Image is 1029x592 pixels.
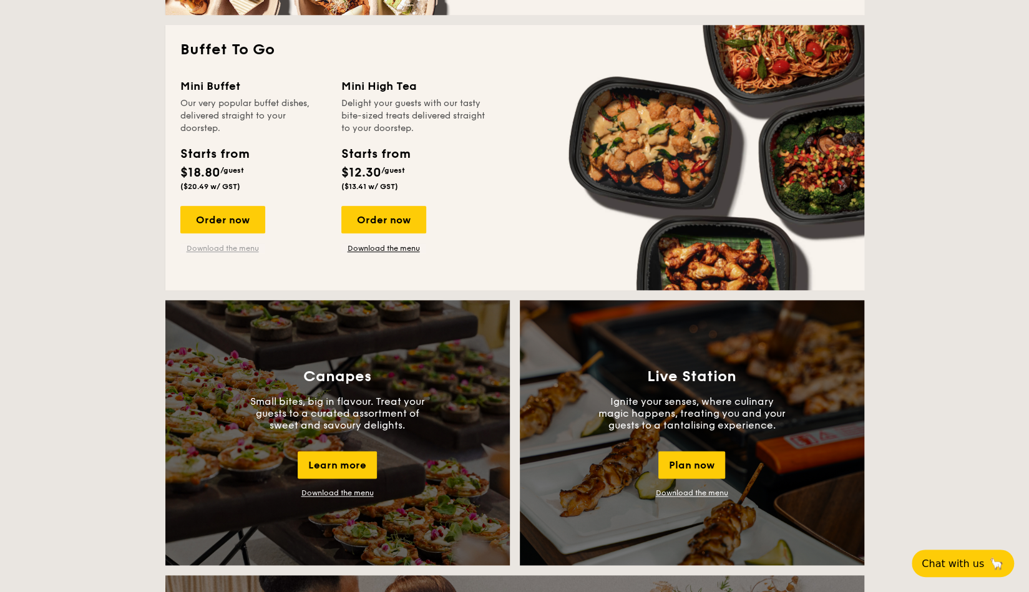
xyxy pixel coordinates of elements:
span: Chat with us [922,558,984,570]
span: $18.80 [180,165,220,180]
div: Starts from [180,145,248,163]
div: Plan now [658,451,725,478]
h3: Live Station [647,368,736,386]
a: Download the menu [341,243,426,253]
a: Download the menu [301,488,374,497]
span: 🦙 [989,556,1004,571]
div: Delight your guests with our tasty bite-sized treats delivered straight to your doorstep. [341,97,487,135]
p: Ignite your senses, where culinary magic happens, treating you and your guests to a tantalising e... [598,395,786,431]
div: Our very popular buffet dishes, delivered straight to your doorstep. [180,97,326,135]
span: /guest [381,166,405,175]
span: /guest [220,166,244,175]
h3: Canapes [303,368,371,386]
a: Download the menu [656,488,728,497]
p: Small bites, big in flavour. Treat your guests to a curated assortment of sweet and savoury delig... [244,395,431,431]
span: ($20.49 w/ GST) [180,182,240,191]
span: ($13.41 w/ GST) [341,182,398,191]
div: Order now [180,206,265,233]
div: Mini Buffet [180,77,326,95]
span: $12.30 [341,165,381,180]
div: Learn more [298,451,377,478]
div: Starts from [341,145,409,163]
a: Download the menu [180,243,265,253]
div: Mini High Tea [341,77,487,95]
button: Chat with us🦙 [912,550,1014,577]
h2: Buffet To Go [180,40,849,60]
div: Order now [341,206,426,233]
